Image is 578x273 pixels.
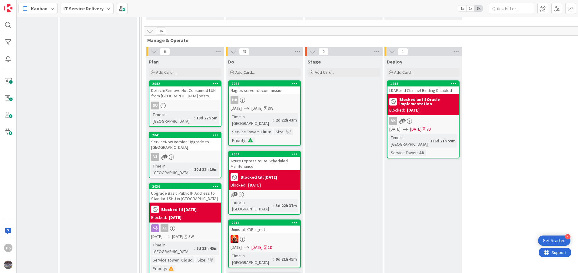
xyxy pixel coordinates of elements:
[152,133,221,137] div: 2041
[192,166,193,173] span: :
[251,105,263,112] span: [DATE]
[164,154,168,158] span: 1
[151,265,166,272] div: Priority
[151,102,159,109] div: SU
[196,257,205,263] div: Size
[458,5,466,11] span: 1x
[399,97,457,106] b: Blocked until Oracle implementation
[229,220,300,233] div: 2013Uninstall XDR agent
[194,245,195,252] span: :
[543,238,566,244] div: Get Started
[231,244,242,251] span: [DATE]
[229,81,300,94] div: 2066Nagios server decommission
[231,152,300,156] div: 2064
[418,149,426,156] div: AD
[231,182,246,188] div: Blocked:
[149,132,221,151] div: 2041ServiceNow Version Upgrade to [GEOGRAPHIC_DATA]
[538,236,570,246] div: Open Get Started checklist, remaining modules: 4
[390,82,459,86] div: 1244
[179,257,180,263] span: :
[151,214,167,221] div: Blocked:
[394,70,414,75] span: Add Card...
[417,149,418,156] span: :
[429,138,457,144] div: 336d 21h 59m
[466,5,474,11] span: 2x
[229,151,300,170] div: 2064Azure ExpressRoute Scheduled Maintenance
[63,5,104,11] b: IT Service Delivery
[229,157,300,170] div: Azure ExpressRoute Scheduled Maintenance
[248,182,261,188] div: [DATE]
[151,163,192,176] div: Time in [GEOGRAPHIC_DATA]
[160,48,170,55] span: 6
[149,102,221,109] div: SU
[149,132,221,138] div: 2041
[387,81,459,94] div: 1244LDAP and Channel Binding Disabled
[149,81,221,86] div: 2042
[166,265,167,272] span: :
[228,59,234,65] span: Do
[149,153,221,161] div: VJ
[231,199,273,212] div: Time in [GEOGRAPHIC_DATA]
[387,86,459,94] div: LDAP and Channel Binding Disabled
[151,153,159,161] div: VJ
[13,1,28,8] span: Support
[565,234,570,239] div: 4
[231,221,300,225] div: 2013
[4,261,12,269] img: avatar
[149,189,221,203] div: Upgrade Basic Public IP Address to Standard SKU in [GEOGRAPHIC_DATA]
[151,242,194,255] div: Time in [GEOGRAPHIC_DATA]
[31,5,48,12] span: Kanban
[274,256,298,262] div: 9d 21h 45m
[273,117,274,123] span: :
[235,70,255,75] span: Add Card...
[231,113,273,127] div: Time in [GEOGRAPHIC_DATA]
[231,252,273,266] div: Time in [GEOGRAPHIC_DATA]
[229,226,300,233] div: Uninstall XDR agent
[205,257,206,263] span: :
[389,126,400,132] span: [DATE]
[402,119,406,122] span: 10
[273,256,274,262] span: :
[387,59,402,65] span: Deploy
[231,137,245,144] div: Priority
[428,138,429,144] span: :
[427,126,431,132] div: 7D
[389,134,428,148] div: Time in [GEOGRAPHIC_DATA]
[149,81,221,100] div: 2042Detach/Remove Not Consumed LUN from [GEOGRAPHIC_DATA] hosts.
[156,70,175,75] span: Add Card...
[151,233,162,240] span: [DATE]
[407,107,420,113] div: [DATE]
[149,224,221,232] div: AC
[149,184,221,203] div: 2030Upgrade Basic Public IP Address to Standard SKU in [GEOGRAPHIC_DATA]
[259,128,272,135] div: Linux
[274,117,298,123] div: 2d 22h 43m
[489,3,534,14] input: Quick Filter...
[239,48,249,55] span: 29
[274,202,298,209] div: 3d 22h 37m
[156,28,166,35] span: 36
[172,233,183,240] span: [DATE]
[387,117,459,125] div: VK
[149,86,221,100] div: Detach/Remove Not Consumed LUN from [GEOGRAPHIC_DATA] hosts.
[152,184,221,189] div: 2030
[193,166,219,173] div: 10d 22h 10m
[229,81,300,86] div: 2066
[195,245,219,252] div: 9d 21h 45m
[234,192,238,196] span: 1
[307,59,321,65] span: Stage
[149,138,221,151] div: ServiceNow Version Upgrade to [GEOGRAPHIC_DATA]
[387,81,459,86] div: 1244
[389,107,405,113] div: Blocked:
[188,233,194,240] div: 3W
[258,128,259,135] span: :
[229,151,300,157] div: 2064
[245,137,246,144] span: :
[274,128,284,135] div: Size
[151,257,179,263] div: Service Tower
[149,184,221,189] div: 2030
[389,117,397,125] div: VK
[152,82,221,86] div: 2042
[268,105,273,112] div: 3W
[231,82,300,86] div: 2066
[149,59,159,65] span: Plan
